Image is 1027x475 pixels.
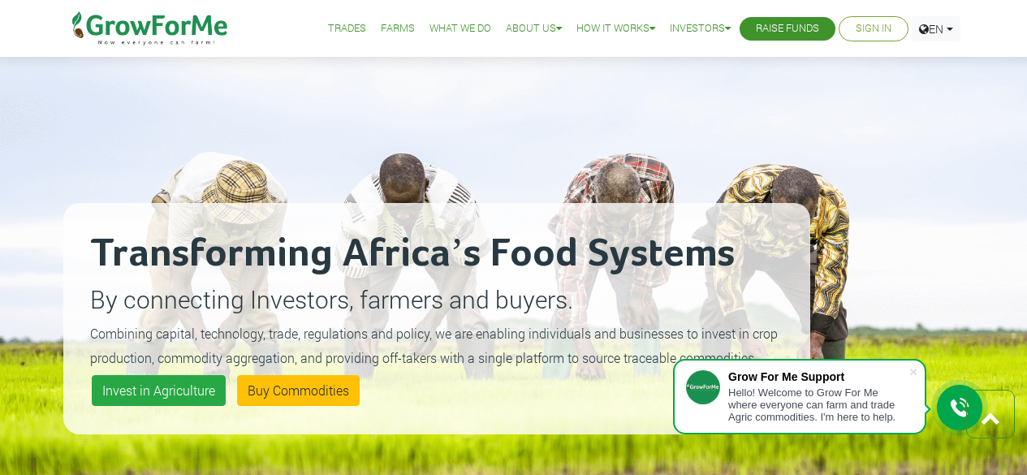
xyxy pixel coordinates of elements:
div: Grow For Me Support [728,370,908,383]
small: Combining capital, technology, trade, regulations and policy, we are enabling individuals and bus... [90,325,778,366]
a: Buy Commodities [237,375,360,406]
h2: Transforming Africa’s Food Systems [90,230,783,279]
a: Sign In [856,20,891,37]
a: Invest in Agriculture [92,375,226,406]
a: Farms [381,20,415,37]
div: Hello! Welcome to Grow For Me where everyone can farm and trade Agric commodities. I'm here to help. [728,386,908,423]
a: Raise Funds [756,20,819,37]
a: How it Works [576,20,655,37]
a: EN [912,16,960,41]
a: Investors [670,20,731,37]
a: Trades [328,20,366,37]
a: What We Do [429,20,491,37]
a: About Us [506,20,562,37]
p: By connecting Investors, farmers and buyers. [90,281,783,317]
